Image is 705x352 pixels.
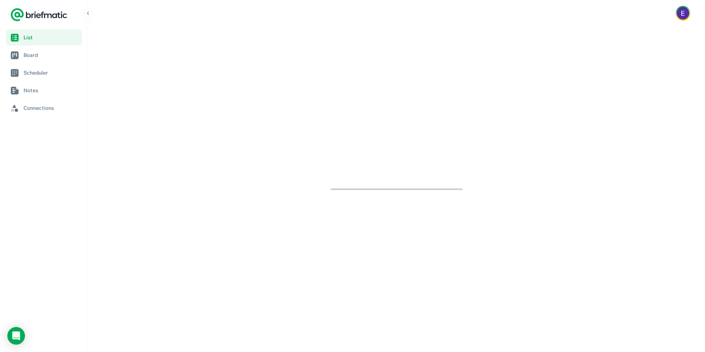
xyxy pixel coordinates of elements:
button: Account button [676,6,690,21]
span: Notes [23,86,79,94]
a: Board [6,47,82,63]
a: Scheduler [6,65,82,81]
a: List [6,29,82,46]
img: Evergreen Front Office [677,7,689,19]
span: Scheduler [23,69,79,77]
div: Load Chat [7,327,25,345]
a: Connections [6,100,82,116]
a: Logo [10,7,68,22]
span: Connections [23,104,79,112]
a: Notes [6,82,82,98]
span: List [23,33,79,42]
span: Board [23,51,79,59]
